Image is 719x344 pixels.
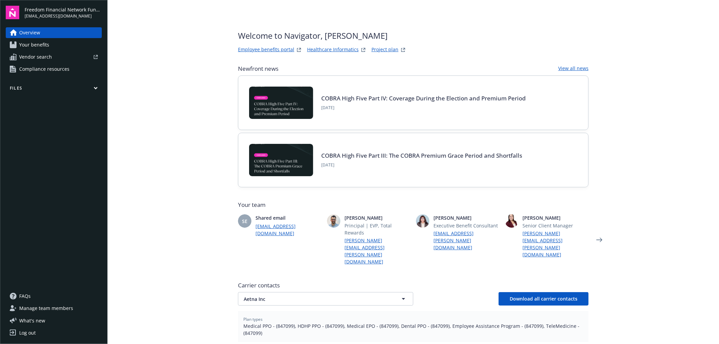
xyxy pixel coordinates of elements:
[510,295,577,302] span: Download all carrier contacts
[19,327,36,338] div: Log out
[321,94,526,102] a: COBRA High Five Part IV: Coverage During the Election and Premium Period
[256,214,322,221] span: Shared email
[19,39,49,50] span: Your benefits
[321,162,522,168] span: [DATE]
[238,201,589,209] span: Your team
[256,223,322,237] a: [EMAIL_ADDRESS][DOMAIN_NAME]
[371,46,398,54] a: Project plan
[19,303,73,314] span: Manage team members
[25,6,102,19] button: Freedom Financial Network Funding, LLC[EMAIL_ADDRESS][DOMAIN_NAME]
[522,214,589,221] span: [PERSON_NAME]
[522,230,589,258] a: [PERSON_NAME][EMAIL_ADDRESS][PERSON_NAME][DOMAIN_NAME]
[6,52,102,62] a: Vendor search
[594,234,605,245] a: Next
[416,214,429,228] img: photo
[6,303,102,314] a: Manage team members
[522,222,589,229] span: Senior Client Manager
[499,292,589,306] button: Download all carrier contacts
[243,322,583,337] span: Medical PPO - (847099), HDHP PPO - (847099), Medical EPO - (847099), Dental PPO - (847099), Emplo...
[321,105,526,111] span: [DATE]
[25,13,102,19] span: [EMAIL_ADDRESS][DOMAIN_NAME]
[6,39,102,50] a: Your benefits
[19,317,45,324] span: What ' s new
[25,6,102,13] span: Freedom Financial Network Funding, LLC
[244,295,384,303] span: Aetna Inc
[359,46,367,54] a: springbukWebsite
[6,64,102,74] a: Compliance resources
[344,214,411,221] span: [PERSON_NAME]
[6,291,102,302] a: FAQs
[6,85,102,94] button: Files
[327,214,340,228] img: photo
[238,281,589,289] span: Carrier contacts
[344,222,411,236] span: Principal | EVP, Total Rewards
[249,87,313,119] img: BLOG-Card Image - Compliance - COBRA High Five Pt 4 - 09-04-25.jpg
[505,214,518,228] img: photo
[433,222,500,229] span: Executive Benefit Consultant
[321,152,522,159] a: COBRA High Five Part III: The COBRA Premium Grace Period and Shortfalls
[242,218,247,225] span: SE
[238,65,278,73] span: Newfront news
[6,6,19,19] img: navigator-logo.svg
[6,317,56,324] button: What's new
[19,52,52,62] span: Vendor search
[307,46,359,54] a: Healthcare Informatics
[238,46,294,54] a: Employee benefits portal
[19,291,31,302] span: FAQs
[6,27,102,38] a: Overview
[344,237,411,265] a: [PERSON_NAME][EMAIL_ADDRESS][PERSON_NAME][DOMAIN_NAME]
[243,316,583,322] span: Plan types
[238,30,407,42] span: Welcome to Navigator , [PERSON_NAME]
[433,230,500,251] a: [EMAIL_ADDRESS][PERSON_NAME][DOMAIN_NAME]
[433,214,500,221] span: [PERSON_NAME]
[19,64,69,74] span: Compliance resources
[399,46,407,54] a: projectPlanWebsite
[558,65,589,73] a: View all news
[295,46,303,54] a: striveWebsite
[249,144,313,176] img: BLOG-Card Image - Compliance - COBRA High Five Pt 3 - 09-03-25.jpg
[19,27,40,38] span: Overview
[238,292,413,306] button: Aetna Inc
